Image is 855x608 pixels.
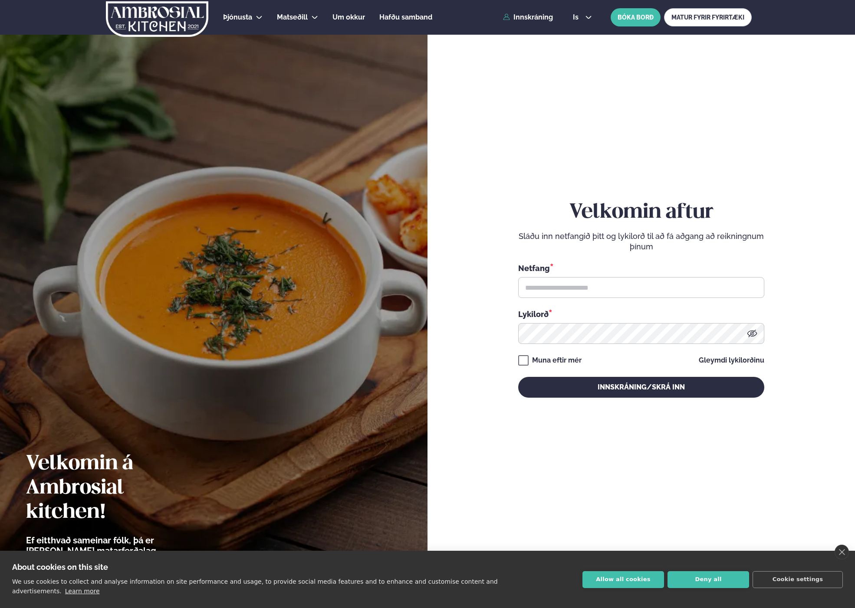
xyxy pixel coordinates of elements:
div: Netfang [518,262,764,274]
a: MATUR FYRIR FYRIRTÆKI [664,8,752,26]
a: Matseðill [277,12,308,23]
span: Hafðu samband [379,13,432,21]
a: Um okkur [332,12,365,23]
a: Þjónusta [223,12,252,23]
button: BÓKA BORÐ [611,8,661,26]
img: logo [105,1,209,37]
button: is [566,14,598,21]
strong: About cookies on this site [12,562,108,572]
a: Gleymdi lykilorðinu [699,357,764,364]
a: Innskráning [503,13,553,21]
span: Um okkur [332,13,365,21]
span: is [573,14,581,21]
p: Sláðu inn netfangið þitt og lykilorð til að fá aðgang að reikningnum þínum [518,231,764,252]
a: Learn more [65,588,100,595]
p: We use cookies to collect and analyse information on site performance and usage, to provide socia... [12,578,498,595]
div: Lykilorð [518,308,764,320]
button: Innskráning/Skrá inn [518,377,764,398]
p: Ef eitthvað sameinar fólk, þá er [PERSON_NAME] matarferðalag. [26,535,206,556]
h2: Velkomin aftur [518,200,764,225]
h2: Velkomin á Ambrosial kitchen! [26,452,206,525]
button: Deny all [668,571,749,588]
span: Matseðill [277,13,308,21]
a: Hafðu samband [379,12,432,23]
button: Allow all cookies [582,571,664,588]
button: Cookie settings [753,571,843,588]
a: close [835,545,849,559]
span: Þjónusta [223,13,252,21]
